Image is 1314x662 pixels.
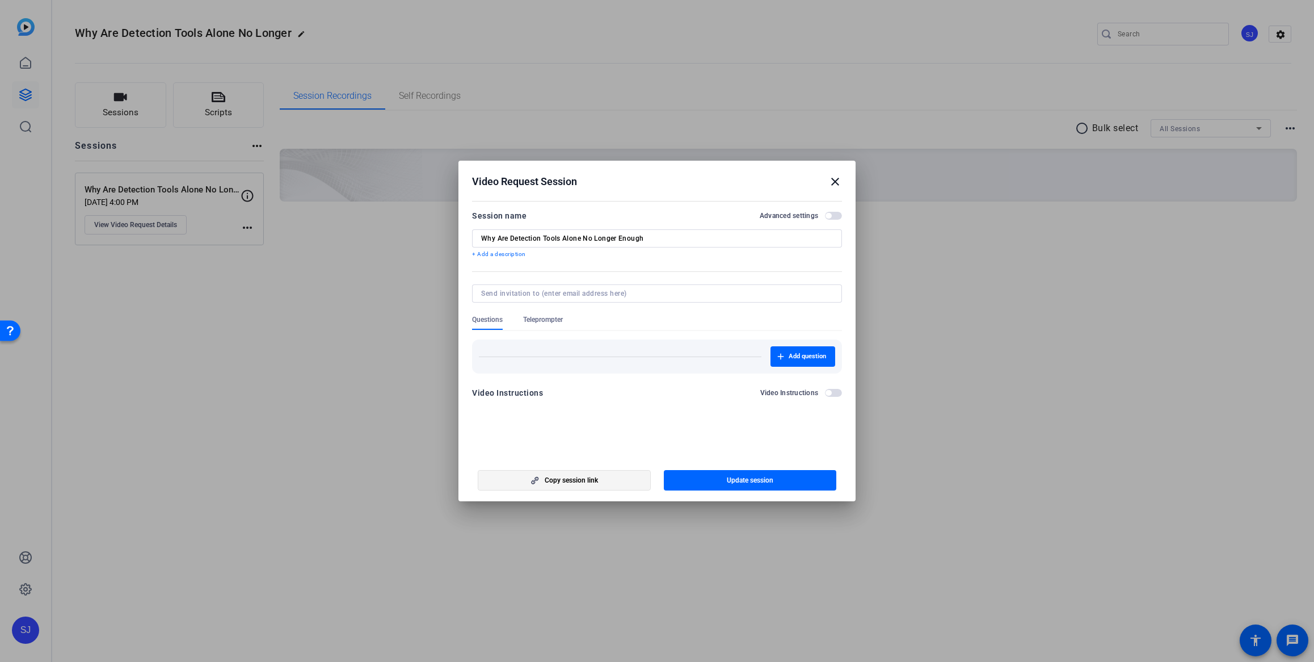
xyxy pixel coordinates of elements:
div: Video Instructions [472,386,543,400]
div: Video Request Session [472,175,842,188]
button: Add question [770,346,835,367]
span: Add question [789,352,826,361]
span: Update session [727,476,773,485]
div: Session name [472,209,527,223]
span: Questions [472,315,503,324]
h2: Video Instructions [760,388,819,397]
h2: Advanced settings [760,211,818,220]
button: Copy session link [478,470,651,491]
button: Update session [664,470,837,491]
mat-icon: close [828,175,842,188]
input: Enter Session Name [481,234,833,243]
span: Copy session link [545,476,598,485]
span: Teleprompter [523,315,563,324]
input: Send invitation to (enter email address here) [481,289,828,298]
p: + Add a description [472,250,842,259]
